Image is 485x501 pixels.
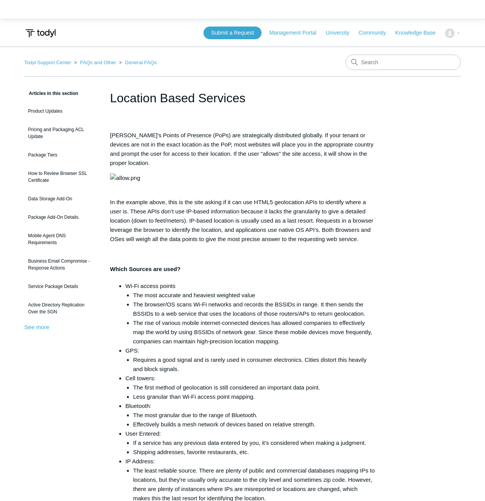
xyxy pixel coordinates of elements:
[133,291,375,300] li: The most accurate and heaviest weighted value
[24,254,98,275] a: Business Email Compromise - Response Actions
[270,29,324,37] a: Management Portal
[110,173,140,183] img: allow.png
[395,29,443,37] a: Knowledge Base
[110,198,375,244] p: In the example above, this is the site asking if it can use HTML5 geolocation APIs to identify wh...
[133,355,375,374] li: Requires a good signal and is rarely used in consumer electronics. Cities distort this heavily an...
[24,148,98,162] a: Package Tiers
[24,60,71,65] a: Todyl Support Center
[24,210,98,225] a: Package Add-On Details.
[80,60,116,65] a: FAQs and Other
[24,26,57,40] img: Todyl Support Center Help Center home page
[345,55,461,70] input: Search
[24,60,73,65] li: Todyl Support Center
[125,374,375,383] li: Cell towers:
[133,318,375,346] li: The rise of various mobile internet-connected devices has allowed companies to effectively map th...
[133,448,375,457] li: Shipping addresses, favorite restaurants, etc.
[133,383,375,392] li: The first method of geolocation is still considered an important data point.
[24,298,98,319] a: Active Directory Replication Over the SGN
[326,29,357,37] a: University
[125,60,157,65] a: General FAQs
[125,457,375,466] li: IP Address:
[125,429,375,438] li: User Entered:
[24,228,98,250] a: Mobile Agent DNS Requirements
[359,29,394,37] a: Community
[125,401,375,411] li: Bluetooth:
[73,60,118,65] li: FAQs and Other
[110,89,375,107] h1: Location Based Services
[24,166,98,188] a: How to Review Browser SSL Certificate
[110,131,375,168] p: [PERSON_NAME]'s Points of Presence (PoPs) are strategically distributed globally. If your tenant ...
[133,392,375,401] li: Less granular than Wi-Fi access point mapping.
[24,91,78,96] span: Articles in this section
[24,279,98,294] a: Service Package Details
[118,60,157,65] li: General FAQs
[133,420,375,429] li: Effectively builds a mesh network of devices based on relative strength.
[125,346,375,355] li: GPS:
[24,104,98,118] a: Product Updates
[203,27,262,39] a: Submit a Request
[133,438,375,448] li: If a service has any previous data entered by you, it’s considered when making a judgment.
[24,122,98,144] a: Pricing and Packaging ACL Update
[133,300,375,318] li: The browser/OS scans Wi-Fi networks and records the BSSIDs in range. It then sends the BSSIDs to ...
[110,266,180,272] strong: Which Sources are used?
[125,281,375,291] li: Wi-Fi access points
[24,191,98,206] a: Data Storage Add-On
[24,324,49,330] a: See more
[133,411,375,420] li: The most granular due to the range of Bluetooth.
